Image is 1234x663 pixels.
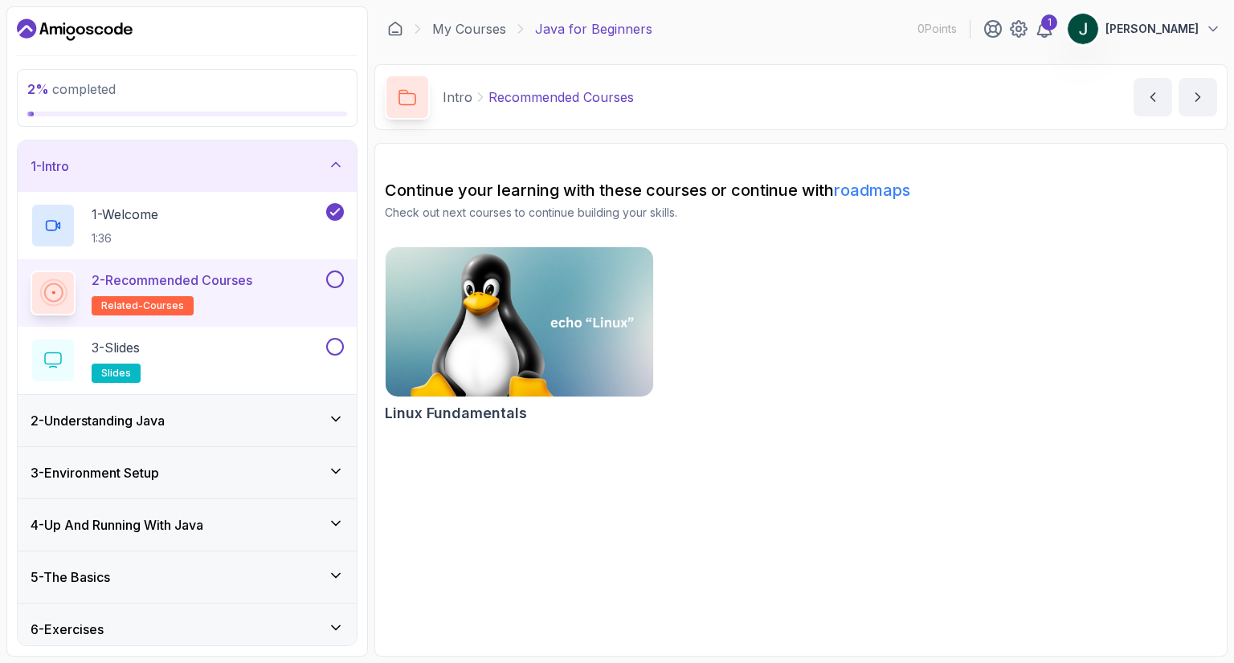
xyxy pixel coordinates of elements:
[92,338,140,357] p: 3 - Slides
[17,17,133,43] a: Dashboard
[488,87,634,107] p: Recommended Courses
[1068,14,1098,44] img: user profile image
[387,21,403,37] a: Dashboard
[385,179,1217,201] h2: Continue your learning with these courses or continue with
[1067,13,1221,45] button: user profile image[PERSON_NAME]
[385,402,527,425] h2: Linux Fundamentals
[1035,19,1054,39] a: 1
[18,551,357,603] button: 5-The Basics
[31,620,104,639] h3: 6 - Exercises
[18,395,357,446] button: 2-Understanding Java
[31,157,69,176] h3: 1 - Intro
[443,87,472,107] p: Intro
[18,499,357,551] button: 4-Up And Running With Java
[18,604,357,655] button: 6-Exercises
[101,299,184,312] span: related-courses
[31,567,110,587] h3: 5 - The Basics
[432,19,506,39] a: My Courses
[92,230,158,246] p: 1:36
[1179,78,1217,116] button: next content
[27,81,116,97] span: completed
[31,411,165,430] h3: 2 - Understanding Java
[385,246,654,425] a: Linux Fundamentals cardLinux Fundamentals
[92,270,252,290] p: 2 - Recommended Courses
[1134,78,1172,116] button: previous content
[1041,14,1057,31] div: 1
[101,367,131,380] span: slides
[1105,21,1199,37] p: [PERSON_NAME]
[31,203,344,248] button: 1-Welcome1:36
[385,205,1217,221] p: Check out next courses to continue building your skills.
[917,21,957,37] p: 0 Points
[31,463,159,482] h3: 3 - Environment Setup
[18,140,357,192] button: 1-Intro
[92,205,158,224] p: 1 - Welcome
[386,247,653,397] img: Linux Fundamentals card
[18,447,357,498] button: 3-Environment Setup
[31,338,344,383] button: 3-Slidesslides
[834,181,910,200] a: roadmaps
[31,270,344,315] button: 2-Recommended Coursesrelated-courses
[535,19,652,39] p: Java for Beginners
[31,515,203,535] h3: 4 - Up And Running With Java
[27,81,49,97] span: 2 %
